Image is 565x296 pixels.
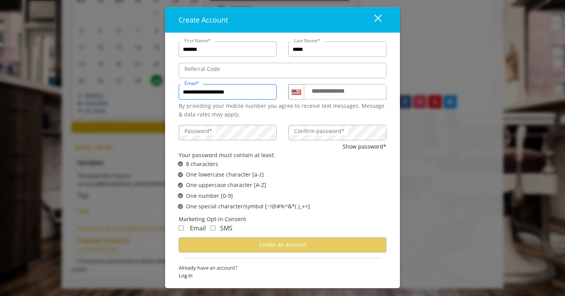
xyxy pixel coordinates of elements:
[179,63,386,78] input: ReferralCode
[181,127,216,135] label: Password*
[220,224,233,232] span: SMS
[179,42,277,57] input: FirstName
[179,182,182,188] span: ✔
[343,142,386,151] button: Show password*
[288,125,386,140] input: ConfirmPassword
[259,241,306,248] span: Create an account
[290,127,348,135] label: Confirm password*
[290,37,324,44] label: Last Name*
[186,202,310,211] span: One special character/symbol [~!@#%^&*( )_+=]
[179,215,386,223] div: Marketing Opt-in Consent
[179,203,182,209] span: ✔
[179,272,386,280] span: Log in
[179,84,277,100] input: Email
[179,193,182,199] span: ✔
[181,80,203,87] label: Email*
[186,170,264,179] span: One lowercase character [a-z]
[179,15,228,24] span: Create Account
[186,159,218,168] span: 8 characters
[288,42,386,57] input: Lastname
[186,181,266,189] span: One uppercase character [A-Z]
[210,225,215,230] input: Receive Marketing SMS
[365,14,381,26] div: close dialog
[179,125,277,140] input: Password
[288,84,304,100] div: Country
[179,263,386,272] span: Already have an account?
[179,171,182,178] span: ✔
[186,192,233,200] span: One number [0-9]
[179,102,386,119] div: By providing your mobile number you agree to receive text messages. Message & data rates may apply.
[179,151,386,159] div: Your password must contain at least:
[181,37,215,44] label: First Name*
[179,225,184,230] input: Receive Marketing Email
[179,161,182,167] span: ✔
[190,224,206,232] span: Email
[179,237,386,252] button: Create an account
[181,65,224,73] label: Referral Code
[360,12,386,28] button: close dialog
